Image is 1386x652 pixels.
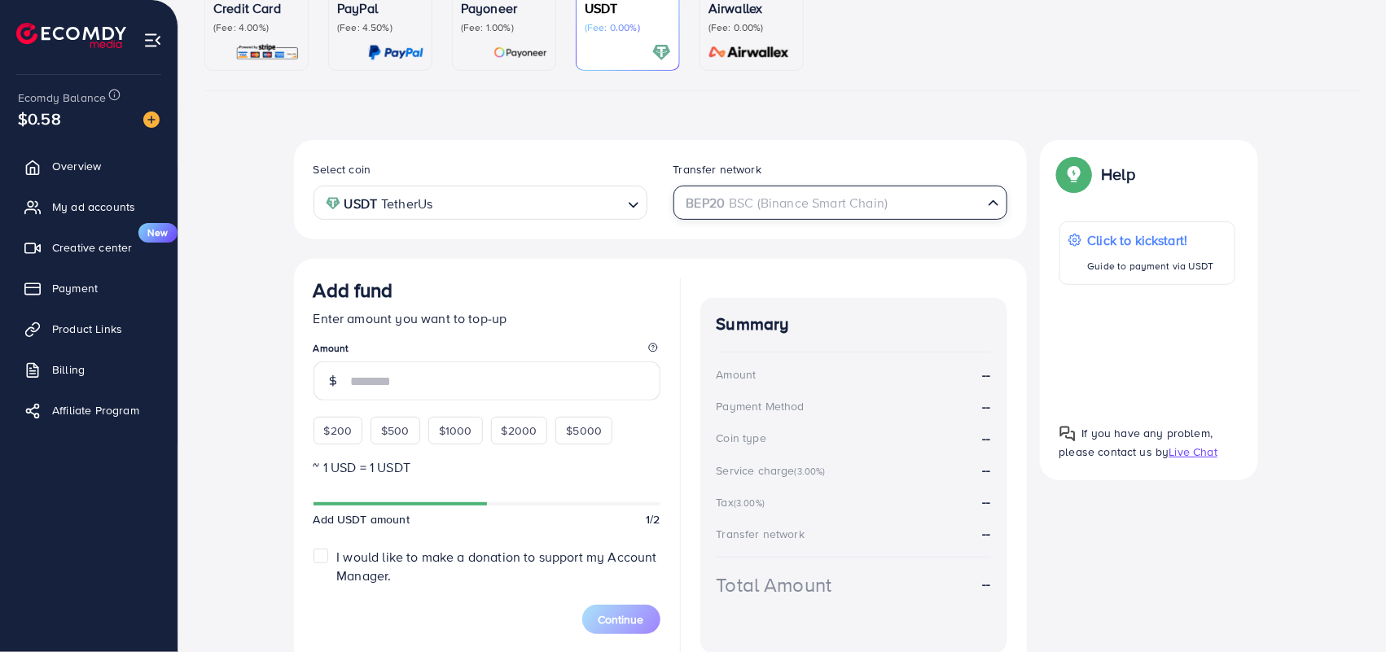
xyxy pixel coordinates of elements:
[1088,230,1214,250] p: Click to kickstart!
[982,397,990,416] strong: --
[795,465,826,478] small: (3.00%)
[16,23,126,48] img: logo
[52,280,98,296] span: Payment
[461,21,547,34] p: (Fee: 1.00%)
[143,31,162,50] img: menu
[1088,256,1214,276] p: Guide to payment via USDT
[982,365,990,384] strong: --
[213,21,300,34] p: (Fee: 4.00%)
[982,461,990,479] strong: --
[437,190,621,216] input: Search for option
[18,90,106,106] span: Ecomdy Balance
[52,321,122,337] span: Product Links
[599,611,644,628] span: Continue
[982,429,990,448] strong: --
[314,161,371,177] label: Select coin
[982,575,990,593] strong: --
[368,43,423,62] img: card
[717,430,766,446] div: Coin type
[717,366,757,383] div: Amount
[717,494,770,510] div: Tax
[381,192,432,216] span: TetherUs
[143,112,160,128] img: image
[1102,164,1136,184] p: Help
[708,21,795,34] p: (Fee: 0.00%)
[1317,579,1374,640] iframe: Chat
[326,196,340,211] img: coin
[52,239,132,256] span: Creative center
[982,524,990,542] strong: --
[12,353,165,386] a: Billing
[1059,426,1076,442] img: Popup guide
[314,308,660,328] p: Enter amount you want to top-up
[582,605,660,634] button: Continue
[646,511,660,527] span: 1/2
[673,161,762,177] label: Transfer network
[52,402,139,418] span: Affiliate Program
[15,96,64,142] span: $0.58
[314,457,660,477] p: ~ 1 USD = 1 USDT
[681,190,981,216] input: Search for option
[314,511,410,527] span: Add USDT amount
[52,361,85,378] span: Billing
[324,422,353,439] span: $200
[336,548,656,584] span: I would like to make a donation to support my Account Manager.
[982,492,990,510] strong: --
[381,422,410,439] span: $500
[734,497,765,510] small: (3.00%)
[717,314,991,335] h4: Summary
[1169,444,1217,460] span: Live Chat
[717,571,832,599] div: Total Amount
[1059,425,1213,460] span: If you have any problem, please contact us by
[717,398,805,414] div: Payment Method
[12,272,165,304] a: Payment
[314,186,647,219] div: Search for option
[314,341,660,361] legend: Amount
[493,43,547,62] img: card
[344,192,378,216] strong: USDT
[439,422,472,439] span: $1000
[235,43,300,62] img: card
[566,422,602,439] span: $5000
[673,186,1007,219] div: Search for option
[1059,160,1089,189] img: Popup guide
[704,43,795,62] img: card
[337,21,423,34] p: (Fee: 4.50%)
[12,190,165,223] a: My ad accounts
[12,231,165,264] a: Creative centerNew
[12,150,165,182] a: Overview
[652,43,671,62] img: card
[717,526,805,542] div: Transfer network
[12,394,165,427] a: Affiliate Program
[717,462,831,479] div: Service charge
[502,422,537,439] span: $2000
[52,199,135,215] span: My ad accounts
[52,158,101,174] span: Overview
[138,223,178,243] span: New
[585,21,671,34] p: (Fee: 0.00%)
[314,278,393,302] h3: Add fund
[12,313,165,345] a: Product Links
